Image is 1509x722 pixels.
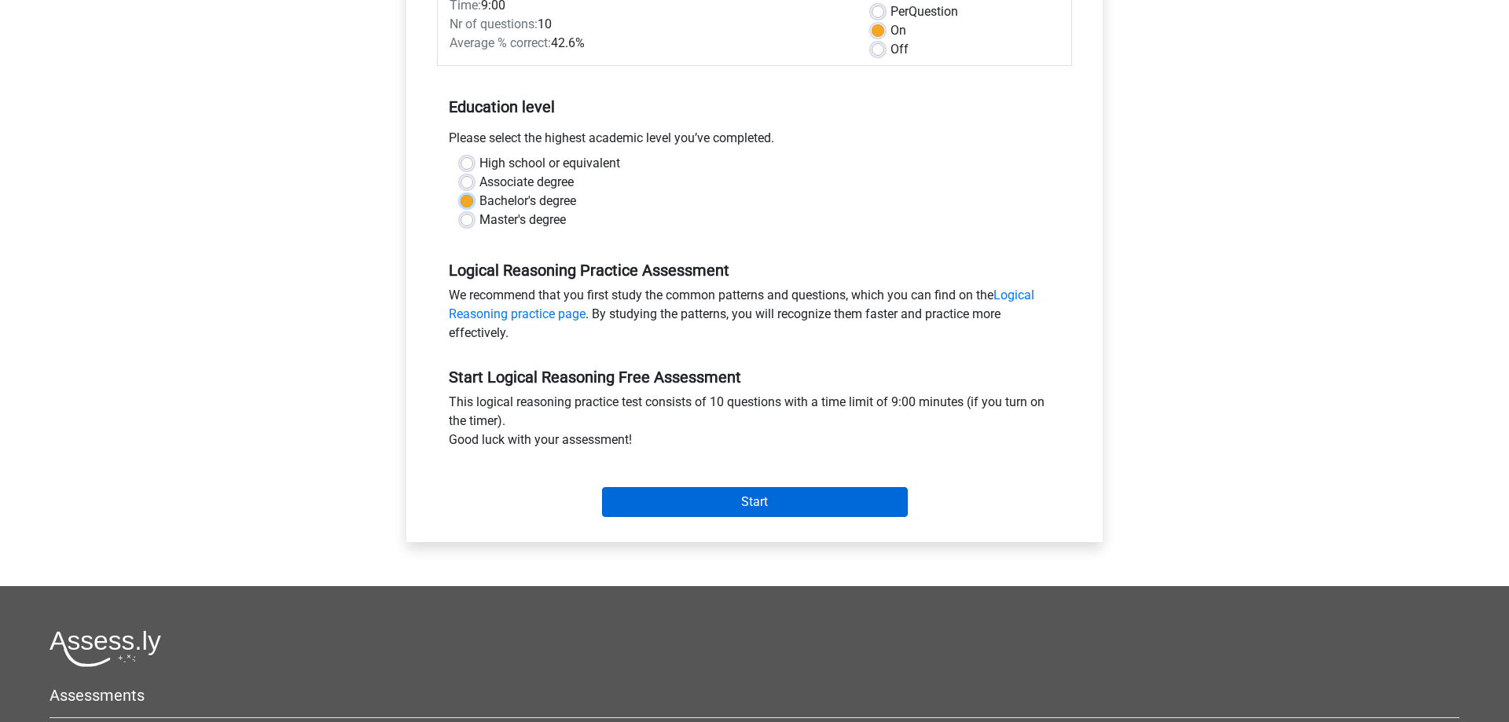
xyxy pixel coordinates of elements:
[890,40,909,59] label: Off
[602,487,908,517] input: Start
[437,393,1072,456] div: This logical reasoning practice test consists of 10 questions with a time limit of 9:00 minutes (...
[50,686,1459,705] h5: Assessments
[479,173,574,192] label: Associate degree
[437,129,1072,154] div: Please select the highest academic level you’ve completed.
[890,2,958,21] label: Question
[438,15,860,34] div: 10
[450,35,551,50] span: Average % correct:
[438,34,860,53] div: 42.6%
[437,286,1072,349] div: We recommend that you first study the common patterns and questions, which you can find on the . ...
[449,91,1060,123] h5: Education level
[449,261,1060,280] h5: Logical Reasoning Practice Assessment
[890,21,906,40] label: On
[50,630,161,667] img: Assessly logo
[890,4,909,19] span: Per
[479,211,566,229] label: Master's degree
[449,368,1060,387] h5: Start Logical Reasoning Free Assessment
[479,154,620,173] label: High school or equivalent
[450,16,538,31] span: Nr of questions:
[479,192,576,211] label: Bachelor's degree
